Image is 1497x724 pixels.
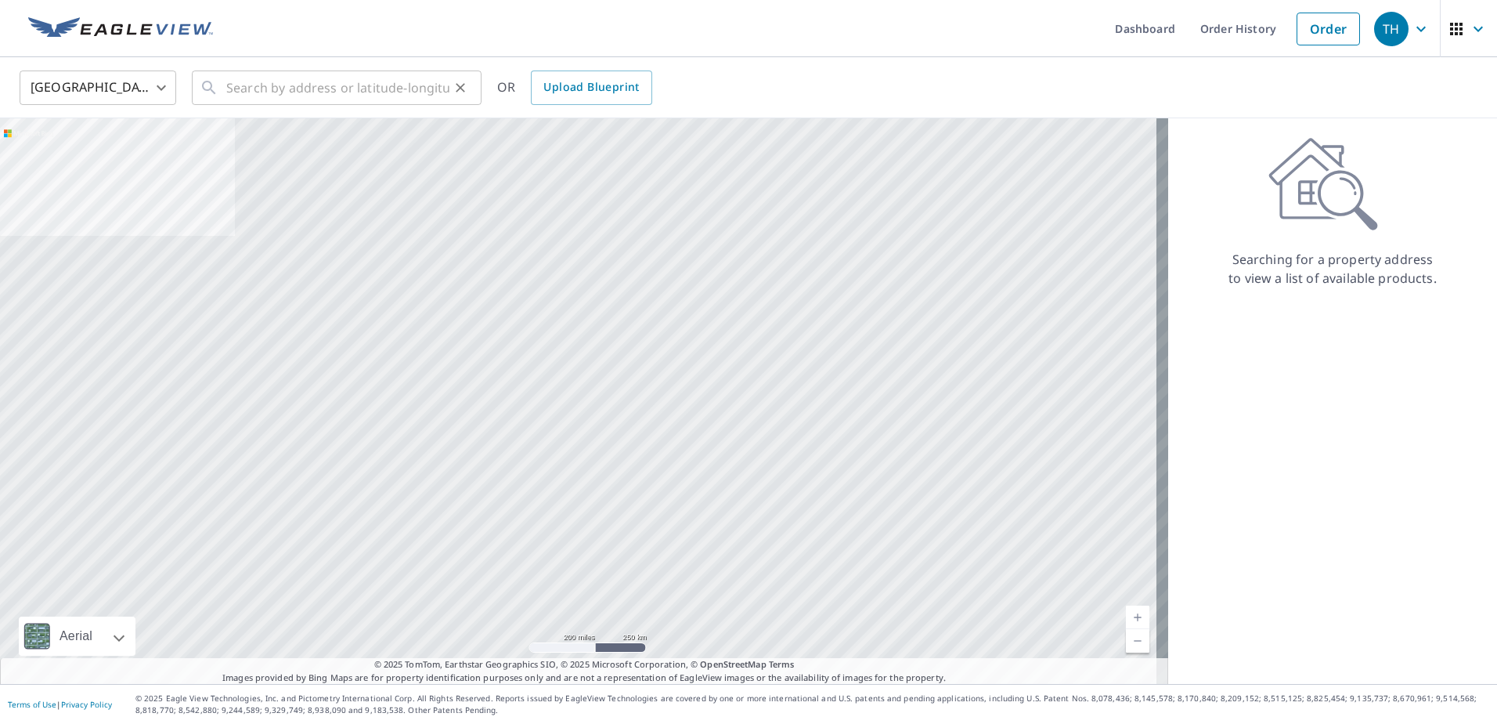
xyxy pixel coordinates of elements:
[543,78,639,97] span: Upload Blueprint
[135,693,1489,716] p: © 2025 Eagle View Technologies, Inc. and Pictometry International Corp. All Rights Reserved. Repo...
[8,699,56,710] a: Terms of Use
[28,17,213,41] img: EV Logo
[226,66,449,110] input: Search by address or latitude-longitude
[1126,629,1149,653] a: Current Level 5, Zoom Out
[374,658,795,672] span: © 2025 TomTom, Earthstar Geographics SIO, © 2025 Microsoft Corporation, ©
[700,658,766,670] a: OpenStreetMap
[20,66,176,110] div: [GEOGRAPHIC_DATA]
[19,617,135,656] div: Aerial
[8,700,112,709] p: |
[55,617,97,656] div: Aerial
[1126,606,1149,629] a: Current Level 5, Zoom In
[769,658,795,670] a: Terms
[61,699,112,710] a: Privacy Policy
[497,71,652,105] div: OR
[1374,12,1409,46] div: TH
[531,71,651,105] a: Upload Blueprint
[1297,13,1360,45] a: Order
[449,77,471,99] button: Clear
[1228,250,1437,288] p: Searching for a property address to view a list of available products.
